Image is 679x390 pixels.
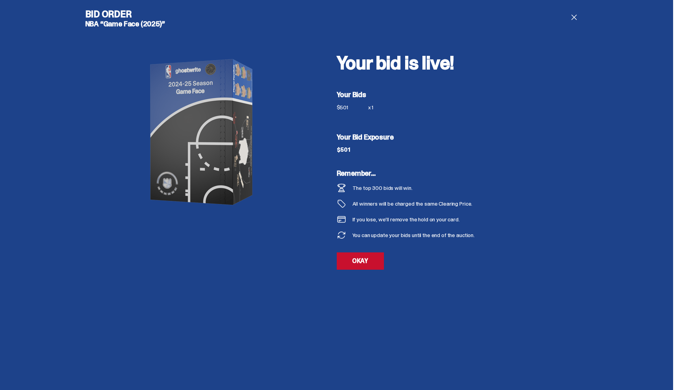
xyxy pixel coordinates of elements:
h5: Remember... [337,170,538,177]
div: The top 300 bids will win. [352,185,413,191]
a: OKAY [337,252,384,270]
div: x 1 [368,105,381,115]
img: product image [125,34,282,230]
div: You can update your bids until the end of the auction. [352,232,475,238]
div: $501 [337,147,350,153]
h5: NBA “Game Face (2025)” [85,20,321,28]
h4: Bid Order [85,9,321,19]
div: $501 [337,105,368,110]
h5: Your Bid Exposure [337,134,588,141]
h5: Your Bids [337,91,588,98]
div: All winners will be charged the same Clearing Price. [352,201,538,206]
div: If you lose, we’ll remove the hold on your card. [352,217,460,222]
h2: Your bid is live! [337,53,588,72]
